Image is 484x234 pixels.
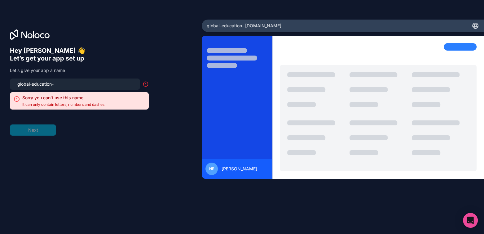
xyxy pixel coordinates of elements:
div: Open Intercom Messenger [463,213,478,228]
h6: Let’s get your app set up [10,55,149,62]
span: global-education- .[DOMAIN_NAME] [207,23,281,29]
span: NE [209,166,214,171]
span: It can only contain letters, numbers and dashes [22,102,104,107]
p: Let’s give your app a name [10,67,149,74]
h2: Sorry you can't use this name [22,95,104,101]
input: my-team [14,80,136,88]
h6: Hey [PERSON_NAME] 👋 [10,47,149,55]
span: [PERSON_NAME] [222,166,257,172]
